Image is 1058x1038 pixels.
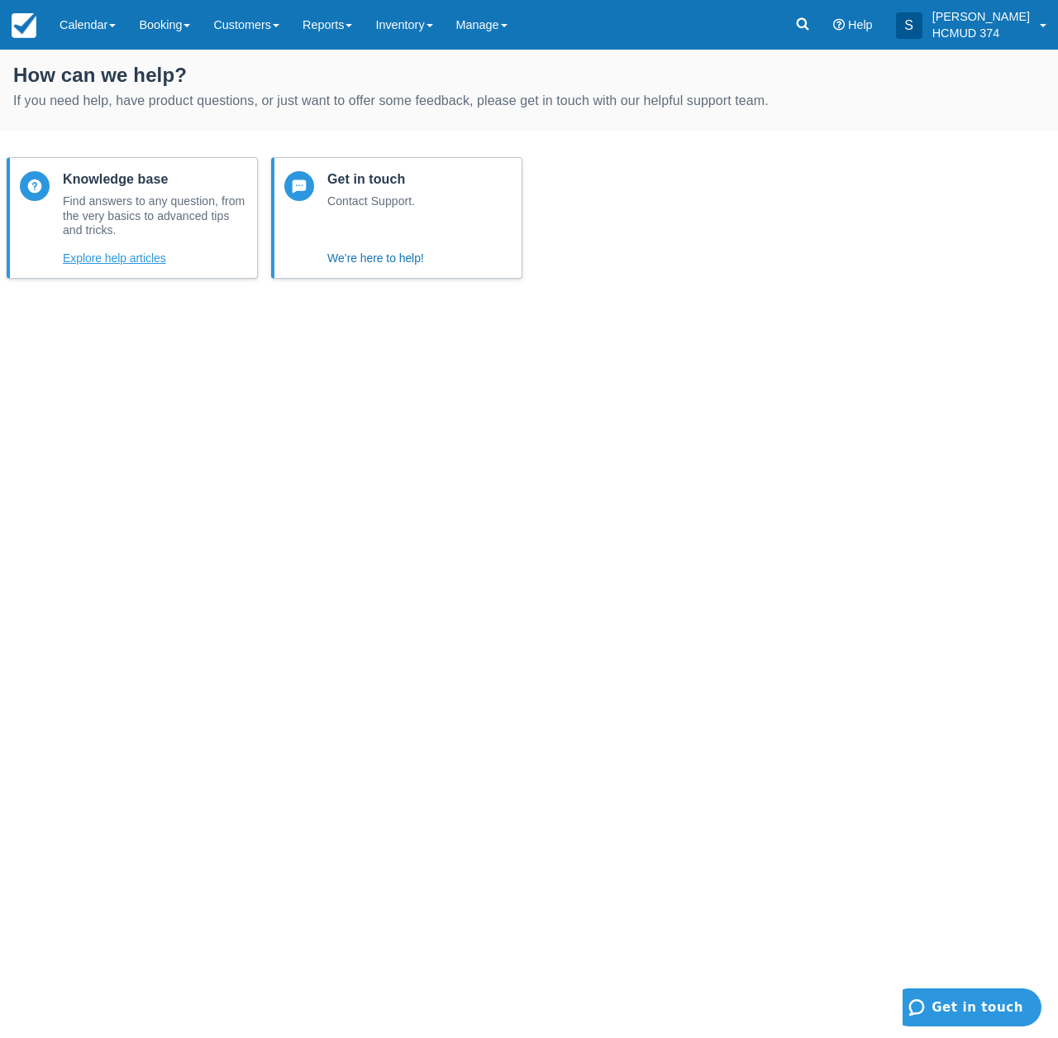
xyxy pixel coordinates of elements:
[63,194,247,238] div: Find answers to any question, from the very basics to advanced tips and tricks.
[63,248,166,268] button: Explore help articles
[13,60,1045,88] div: How can we help?
[12,13,36,38] img: checkfront-main-nav-mini-logo.png
[327,248,424,268] button: We’re here to help!
[63,171,247,188] p: Knowledge base
[903,988,1041,1030] iframe: Opens a widget where you can find more information
[13,91,1045,111] div: If you need help, have product questions, or just want to offer some feedback, please get in touc...
[848,18,873,31] span: Help
[327,194,424,209] div: Contact Support.
[932,25,1030,41] p: HCMUD 374
[833,19,845,31] i: Help
[896,12,922,39] div: S
[932,8,1030,25] p: [PERSON_NAME]
[327,171,424,188] p: Get in touch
